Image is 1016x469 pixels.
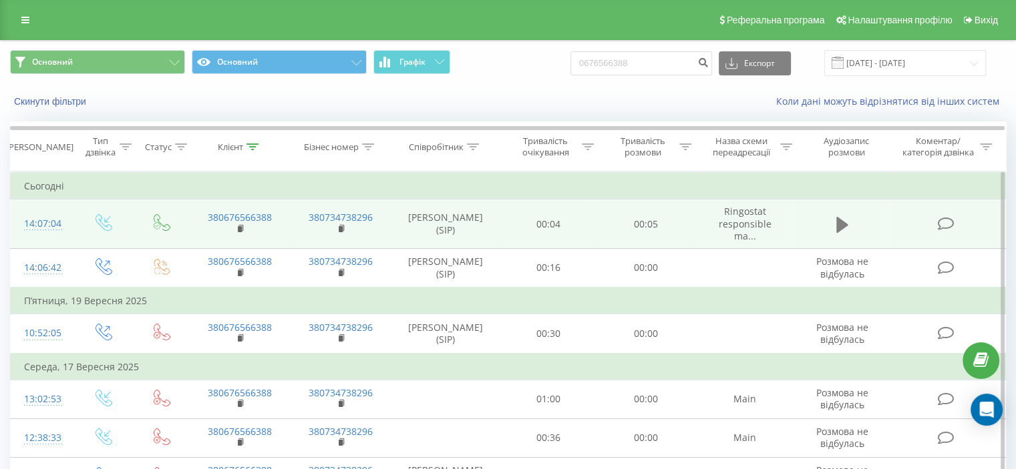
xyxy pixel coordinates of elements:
[776,95,1006,107] a: Коли дані можуть відрізнятися вiд інших систем
[816,255,868,280] span: Розмова не відбулась
[898,135,977,158] div: Коментар/категорія дзвінка
[694,380,795,418] td: Main
[816,321,868,346] span: Розмова не відбулась
[309,211,373,223] a: 380734738296
[309,255,373,268] a: 380734738296
[727,15,825,25] span: Реферальна програма
[24,255,59,281] div: 14:06:42
[609,135,676,158] div: Тривалість розмови
[500,248,597,288] td: 00:16
[848,15,952,25] span: Налаштування профілю
[816,386,868,411] span: Розмова не відбулась
[719,51,791,75] button: Експорт
[145,141,172,153] div: Статус
[208,321,272,334] a: 380676566388
[500,314,597,354] td: 00:30
[597,248,694,288] td: 00:00
[24,320,59,346] div: 10:52:05
[971,394,1003,426] div: Open Intercom Messenger
[24,425,59,451] div: 12:38:33
[208,255,272,268] a: 380676566388
[808,135,886,158] div: Аудіозапис розмови
[707,135,777,158] div: Назва схеми переадресації
[32,57,73,67] span: Основний
[512,135,579,158] div: Тривалість очікування
[500,418,597,457] td: 00:36
[11,173,1006,199] td: Сьогодні
[391,314,500,354] td: [PERSON_NAME] (SIP)
[975,15,998,25] span: Вихід
[309,386,373,399] a: 380734738296
[192,50,367,74] button: Основний
[6,141,73,153] div: [PERSON_NAME]
[694,418,795,457] td: Main
[24,211,59,237] div: 14:07:04
[218,141,243,153] div: Клієнт
[10,95,93,107] button: Скинути фільтри
[11,354,1006,380] td: Середа, 17 Вересня 2025
[208,386,272,399] a: 380676566388
[409,141,464,153] div: Співробітник
[309,321,373,334] a: 380734738296
[597,418,694,457] td: 00:00
[309,425,373,438] a: 380734738296
[11,288,1006,314] td: П’ятниця, 19 Вересня 2025
[570,51,712,75] input: Пошук за номером
[597,380,694,418] td: 00:00
[719,205,772,242] span: Ringostat responsible ma...
[399,57,426,67] span: Графік
[304,141,359,153] div: Бізнес номер
[500,380,597,418] td: 01:00
[208,425,272,438] a: 380676566388
[500,199,597,249] td: 00:04
[816,425,868,450] span: Розмова не відбулась
[208,211,272,223] a: 380676566388
[391,199,500,249] td: [PERSON_NAME] (SIP)
[10,50,185,74] button: Основний
[24,386,59,412] div: 13:02:53
[84,135,116,158] div: Тип дзвінка
[373,50,450,74] button: Графік
[391,248,500,288] td: [PERSON_NAME] (SIP)
[597,199,694,249] td: 00:05
[597,314,694,354] td: 00:00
